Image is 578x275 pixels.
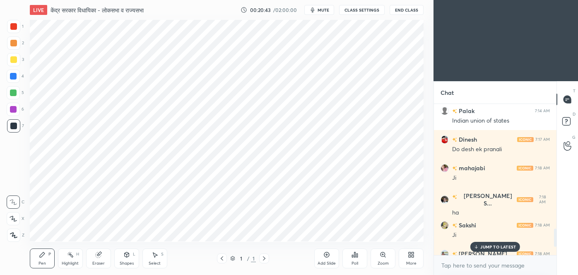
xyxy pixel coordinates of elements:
[535,109,550,113] div: 7:14 AM
[441,221,449,229] img: 0e3ee3fcff404f8280ac4a0b0db3dd51.jpg
[7,86,24,99] div: 5
[7,53,24,66] div: 3
[247,256,249,261] div: /
[149,261,161,265] div: Select
[441,135,449,144] img: bf6d4fa3915c47b697cee4a75fab0cb2.jpg
[62,261,79,265] div: Highlight
[441,250,449,258] img: 25e9c11cacbc4f0e825a20759ec7bb6d.jpg
[434,82,460,104] p: Chat
[452,145,550,154] div: Do desh ek pranali
[352,261,358,265] div: Poll
[48,252,51,256] div: P
[7,103,24,116] div: 6
[7,70,24,83] div: 4
[318,7,329,13] span: mute
[535,137,550,142] div: 7:17 AM
[452,174,550,182] div: Ji
[457,192,517,207] h6: [PERSON_NAME] S...
[573,111,576,117] p: D
[452,117,550,125] div: Indian union of states
[441,195,449,204] img: eaaab81aa80f4d04899b30a4153358ce.jpg
[92,261,105,265] div: Eraser
[457,249,507,258] h6: [PERSON_NAME]
[452,137,457,142] img: no-rating-badge.077c3623.svg
[51,6,144,14] h4: केंद्र सरकार विधायिका - लोकसभा व राज्यसभा
[517,166,533,171] img: iconic-light.a09c19a4.png
[457,221,476,229] h6: Sakshi
[535,166,550,171] div: 7:18 AM
[251,255,256,262] div: 1
[7,229,24,242] div: Z
[452,252,457,256] img: no-rating-badge.077c3623.svg
[517,251,533,256] img: iconic-light.a09c19a4.png
[517,223,533,228] img: iconic-light.a09c19a4.png
[572,134,576,140] p: G
[573,88,576,94] p: T
[339,5,385,15] button: CLASS SETTINGS
[7,20,24,33] div: 1
[304,5,334,15] button: mute
[441,164,449,172] img: be825ad8f451428da93ed6120702503e.jpg
[452,109,457,113] img: no-rating-badge.077c3623.svg
[480,244,516,249] p: JUMP TO LATEST
[237,256,245,261] div: 1
[457,135,477,144] h6: Dinesh
[406,261,417,265] div: More
[452,223,457,228] img: no-rating-badge.077c3623.svg
[535,251,550,256] div: 7:18 AM
[452,209,550,217] div: ha
[378,261,389,265] div: Zoom
[7,195,24,209] div: C
[7,36,24,50] div: 2
[30,5,47,15] div: LIVE
[434,104,556,255] div: grid
[390,5,424,15] button: End Class
[133,252,135,256] div: L
[535,195,550,205] div: 7:18 AM
[517,197,533,202] img: iconic-light.a09c19a4.png
[39,261,46,265] div: Pen
[452,166,457,171] img: no-rating-badge.077c3623.svg
[120,261,134,265] div: Shapes
[452,231,550,239] div: Ji
[7,119,24,133] div: 7
[457,164,485,172] h6: mahajabi
[76,252,79,256] div: H
[452,195,457,199] img: no-rating-badge.077c3623.svg
[517,137,534,142] img: iconic-light.a09c19a4.png
[7,212,24,225] div: X
[161,252,164,256] div: S
[535,223,550,228] div: 7:18 AM
[318,261,336,265] div: Add Slide
[457,106,474,115] h6: Palak
[441,107,449,115] img: default.png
